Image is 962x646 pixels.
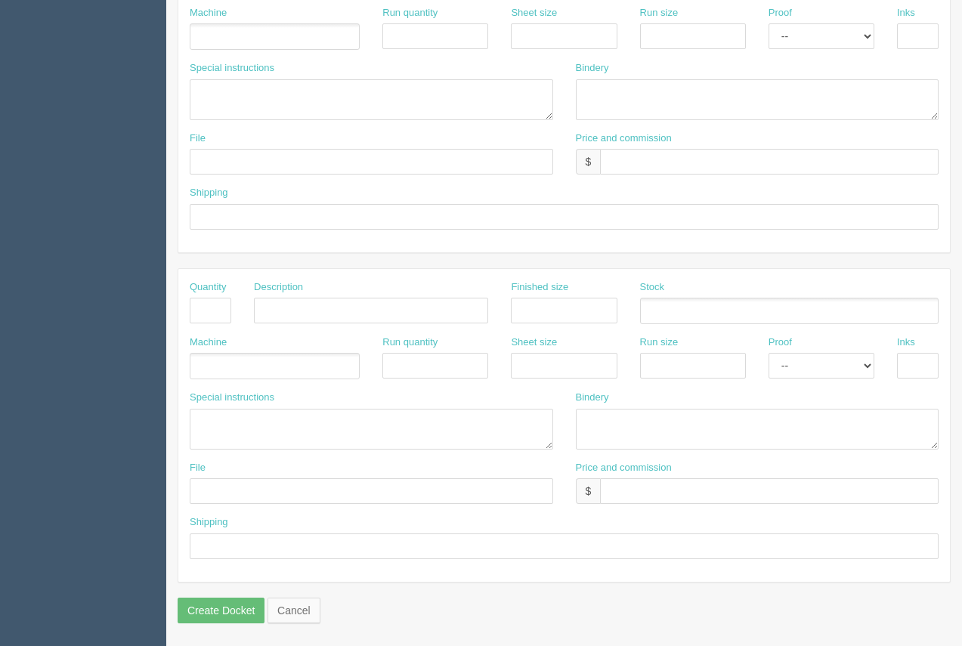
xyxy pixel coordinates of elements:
[576,461,672,475] label: Price and commission
[511,6,557,20] label: Sheet size
[576,149,601,175] div: $
[190,515,228,530] label: Shipping
[640,280,665,295] label: Stock
[576,131,672,146] label: Price and commission
[897,6,915,20] label: Inks
[640,335,679,350] label: Run size
[897,335,915,350] label: Inks
[190,6,227,20] label: Machine
[769,335,792,350] label: Proof
[382,6,438,20] label: Run quantity
[254,280,303,295] label: Description
[190,131,206,146] label: File
[576,61,609,76] label: Bindery
[511,280,568,295] label: Finished size
[190,280,226,295] label: Quantity
[277,604,311,617] span: translation missing: en.helpers.links.cancel
[190,186,228,200] label: Shipping
[640,6,679,20] label: Run size
[268,598,320,623] a: Cancel
[190,461,206,475] label: File
[190,335,227,350] label: Machine
[382,335,438,350] label: Run quantity
[178,598,264,623] input: Create Docket
[511,335,557,350] label: Sheet size
[769,6,792,20] label: Proof
[576,391,609,405] label: Bindery
[190,391,274,405] label: Special instructions
[190,61,274,76] label: Special instructions
[576,478,601,504] div: $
